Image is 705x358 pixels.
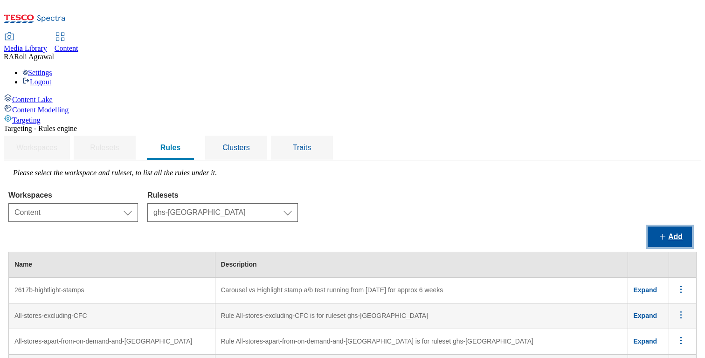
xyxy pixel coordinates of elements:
span: Content Lake [12,96,53,103]
td: All-stores-apart-from-on-demand-and-[GEOGRAPHIC_DATA] [9,329,215,355]
label: Rulesets [147,191,298,200]
th: Name [9,252,215,278]
td: Rule All-stores-excluding-CFC is for ruleset ghs-[GEOGRAPHIC_DATA] [215,303,628,329]
button: Add [648,227,692,247]
td: Carousel vs Highlight stamp a/b test running from [DATE] for approx 6 weeks [215,278,628,303]
td: 2617b-hightlight-stamps [9,278,215,303]
span: Media Library [4,44,47,52]
span: Roli Agrawal [14,53,54,61]
span: Expand [634,286,657,294]
svg: menus [675,309,687,321]
a: Content [55,33,78,53]
span: Targeting [12,116,41,124]
td: Rule All-stores-apart-from-on-demand-and-[GEOGRAPHIC_DATA] is for ruleset ghs-[GEOGRAPHIC_DATA] [215,329,628,355]
span: Expand [634,337,657,345]
label: Workspaces [8,191,138,200]
span: Traits [293,144,311,151]
span: Clusters [222,144,250,151]
a: Settings [22,69,52,76]
a: Media Library [4,33,47,53]
span: Content Modelling [12,106,69,114]
td: All-stores-excluding-CFC [9,303,215,329]
svg: menus [675,283,687,295]
span: Expand [634,312,657,319]
span: Content [55,44,78,52]
th: Description [215,252,628,278]
span: Rules [160,144,181,151]
a: Content Modelling [4,104,701,114]
div: Targeting - Rules engine [4,124,701,133]
label: Please select the workspace and ruleset, to list all the rules under it. [13,169,217,177]
span: RA [4,53,14,61]
a: Content Lake [4,94,701,104]
a: Logout [22,78,51,86]
a: Targeting [4,114,701,124]
svg: menus [675,335,687,346]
